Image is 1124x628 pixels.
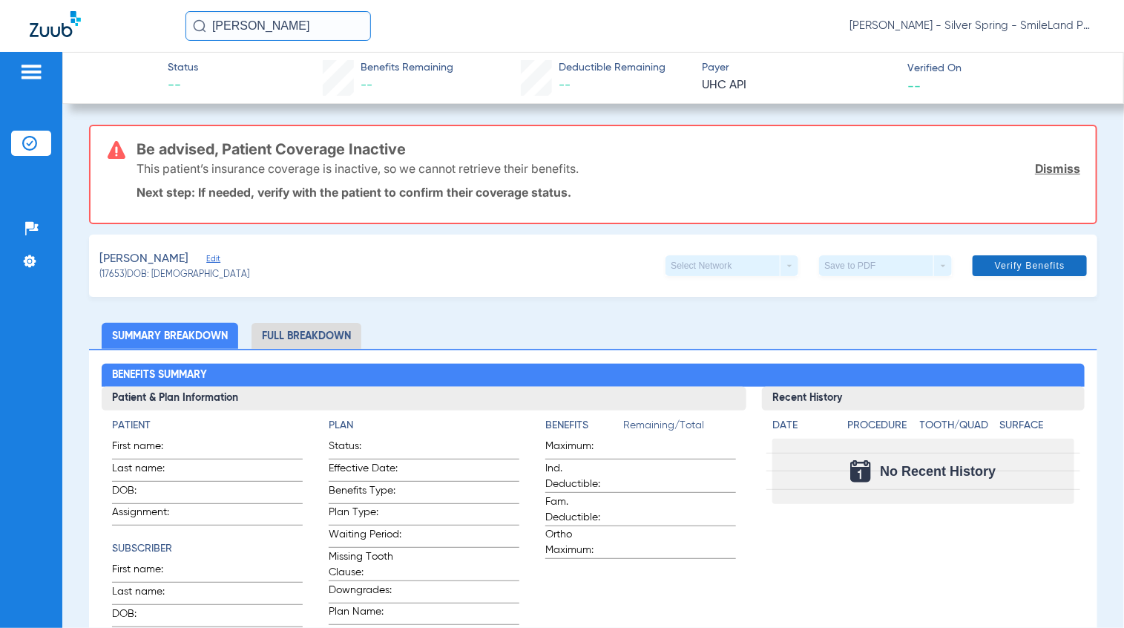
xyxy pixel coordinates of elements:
[999,418,1074,439] app-breakdown-title: Surface
[1035,161,1080,176] a: Dismiss
[545,418,623,434] h4: Benefits
[19,63,43,81] img: hamburger-icon
[559,60,665,76] span: Deductible Remaining
[329,549,401,580] span: Missing Tooth Clause:
[703,60,895,76] span: Payer
[762,387,1084,411] h3: Recent History
[137,185,1080,200] p: Next step: If needed, verify with the patient to confirm their coverage status.
[193,19,206,33] img: Search Icon
[112,541,303,557] h4: Subscriber
[112,461,185,481] span: Last name:
[137,142,1080,157] h3: Be advised, Patient Coverage Inactive
[252,323,361,349] li: Full Breakdown
[559,79,571,91] span: --
[112,418,303,434] h4: Patient
[772,418,835,434] h4: Date
[168,76,198,95] span: --
[329,418,519,434] h4: Plan
[99,269,249,282] span: (17653) DOB: [DEMOGRAPHIC_DATA]
[112,483,185,503] span: DOB:
[999,418,1074,434] h4: Surface
[112,439,185,459] span: First name:
[206,254,220,268] span: Edit
[108,141,125,159] img: error-icon
[185,11,371,41] input: Search for patients
[99,250,188,269] span: [PERSON_NAME]
[112,562,185,582] span: First name:
[849,19,1094,33] span: [PERSON_NAME] - Silver Spring - SmileLand PD
[329,461,401,481] span: Effective Date:
[920,418,994,439] app-breakdown-title: Tooth/Quad
[102,323,238,349] li: Summary Breakdown
[545,527,618,558] span: Ortho Maximum:
[329,527,401,547] span: Waiting Period:
[102,387,746,411] h3: Patient & Plan Information
[545,418,623,439] app-breakdown-title: Benefits
[1050,557,1124,628] iframe: Chat Widget
[847,418,914,439] app-breakdown-title: Procedure
[30,11,81,37] img: Zuub Logo
[168,60,198,76] span: Status
[907,61,1100,76] span: Verified On
[329,604,401,624] span: Plan Name:
[329,483,401,503] span: Benefits Type:
[973,255,1087,276] button: Verify Benefits
[112,606,185,627] span: DOB:
[545,461,618,492] span: Ind. Deductible:
[329,583,401,603] span: Downgrades:
[907,78,921,94] span: --
[112,505,185,525] span: Assignment:
[361,60,453,76] span: Benefits Remaining
[329,439,401,459] span: Status:
[703,76,895,95] span: UHC API
[772,418,835,439] app-breakdown-title: Date
[545,439,618,459] span: Maximum:
[880,464,996,479] span: No Recent History
[920,418,994,434] h4: Tooth/Quad
[623,418,736,439] span: Remaining/Total
[102,364,1084,387] h2: Benefits Summary
[112,584,185,604] span: Last name:
[361,79,372,91] span: --
[329,505,401,525] span: Plan Type:
[545,494,618,526] span: Fam. Deductible:
[850,460,871,483] img: Calendar
[847,418,914,434] h4: Procedure
[995,260,1065,272] span: Verify Benefits
[137,161,579,176] p: This patient’s insurance coverage is inactive, so we cannot retrieve their benefits.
